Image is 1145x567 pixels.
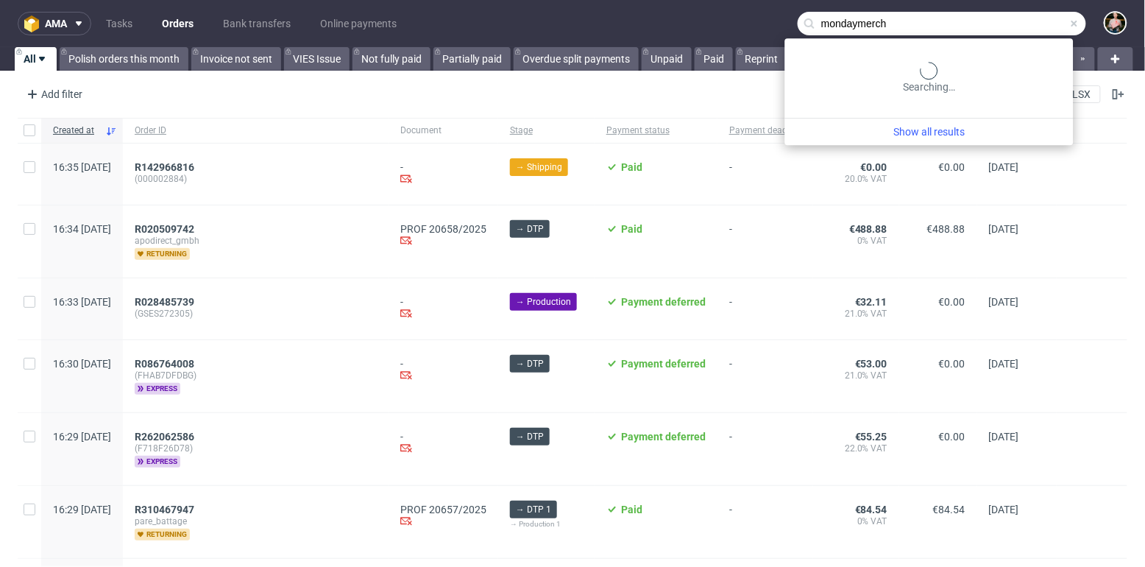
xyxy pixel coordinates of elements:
span: €0.00 [939,431,965,443]
a: Reprint [736,47,787,71]
span: R086764008 [135,358,194,370]
span: €0.00 [939,296,965,308]
span: R028485739 [135,296,194,308]
a: R142966816 [135,161,197,173]
a: PROF 20657/2025 [400,504,486,515]
span: - [729,296,801,322]
a: R262062586 [135,431,197,443]
div: - [400,296,486,322]
a: Unpaid [642,47,692,71]
span: pare_battage [135,515,377,527]
span: 16:35 [DATE] [53,161,111,173]
a: Orders [153,12,202,35]
span: €0.00 [861,161,887,173]
span: [DATE] [989,296,1019,308]
a: R020509742 [135,223,197,235]
span: → DTP 1 [516,503,551,516]
span: apodirect_gmbh [135,235,377,247]
span: R262062586 [135,431,194,443]
a: Not fully paid [352,47,430,71]
span: €53.00 [855,358,887,370]
span: 22.0% VAT [825,443,887,454]
span: 20.0% VAT [825,173,887,185]
span: express [135,456,180,468]
span: 0% VAT [825,235,887,247]
span: Paid [621,161,642,173]
span: €488.88 [849,223,887,235]
span: €32.11 [855,296,887,308]
span: Payment deadline [729,124,801,137]
a: Invoice not sent [191,47,281,71]
div: Searching… [791,62,1068,94]
span: (FHAB7DFDBG) [135,370,377,381]
span: returning [135,248,190,260]
span: (F718F26D78) [135,443,377,454]
span: 16:33 [DATE] [53,296,111,308]
span: €488.88 [927,223,965,235]
img: Marta Tomaszewska [1105,13,1126,33]
a: VIES Issue [284,47,350,71]
span: - [729,504,801,540]
span: Order ID [135,124,377,137]
span: €0.00 [939,161,965,173]
span: Paid [621,223,642,235]
a: R028485739 [135,296,197,308]
span: returning [135,529,190,540]
a: R086764008 [135,358,197,370]
a: Polish orders this month [60,47,188,71]
span: €84.54 [933,504,965,515]
span: Payment deferred [621,358,706,370]
span: Created at [53,124,99,137]
span: €55.25 [855,431,887,443]
span: (000002884) [135,173,377,185]
a: R310467947 [135,504,197,515]
span: Document [400,124,486,137]
span: [DATE] [989,358,1019,370]
span: Stage [510,124,583,137]
a: Bank transfers [214,12,299,35]
span: R020509742 [135,223,194,235]
span: → DTP [516,222,544,236]
span: €0.00 [939,358,965,370]
span: 16:30 [DATE] [53,358,111,370]
span: [DATE] [989,223,1019,235]
span: - [729,431,801,468]
button: ama [18,12,91,35]
a: Online payments [311,12,405,35]
a: Tasks [97,12,141,35]
span: ama [45,18,67,29]
span: R310467947 [135,504,194,515]
span: [DATE] [989,431,1019,443]
span: → DTP [516,430,544,443]
span: 16:34 [DATE] [53,223,111,235]
a: Show all results [791,124,1068,139]
span: express [135,383,180,395]
span: Payment deferred [621,431,706,443]
span: - [729,223,801,260]
div: - [400,358,486,384]
span: €84.54 [855,504,887,515]
a: PROF 20658/2025 [400,223,486,235]
span: Payment deferred [621,296,706,308]
span: 21.0% VAT [825,308,887,320]
span: (GSES272305) [135,308,377,320]
span: → DTP [516,357,544,370]
img: logo [24,15,45,32]
a: Overdue split payments [514,47,639,71]
div: - [400,431,486,457]
span: - [729,358,801,395]
div: - [400,161,486,187]
span: → Shipping [516,161,562,174]
span: [DATE] [989,161,1019,173]
span: → Production [516,295,571,309]
span: Payment status [606,124,706,137]
span: Paid [621,504,642,515]
a: All [15,47,57,71]
span: 21.0% VAT [825,370,887,381]
span: R142966816 [135,161,194,173]
div: Add filter [21,82,85,106]
a: Paid [695,47,733,71]
span: - [729,161,801,187]
span: 0% VAT [825,515,887,527]
span: 16:29 [DATE] [53,504,111,515]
